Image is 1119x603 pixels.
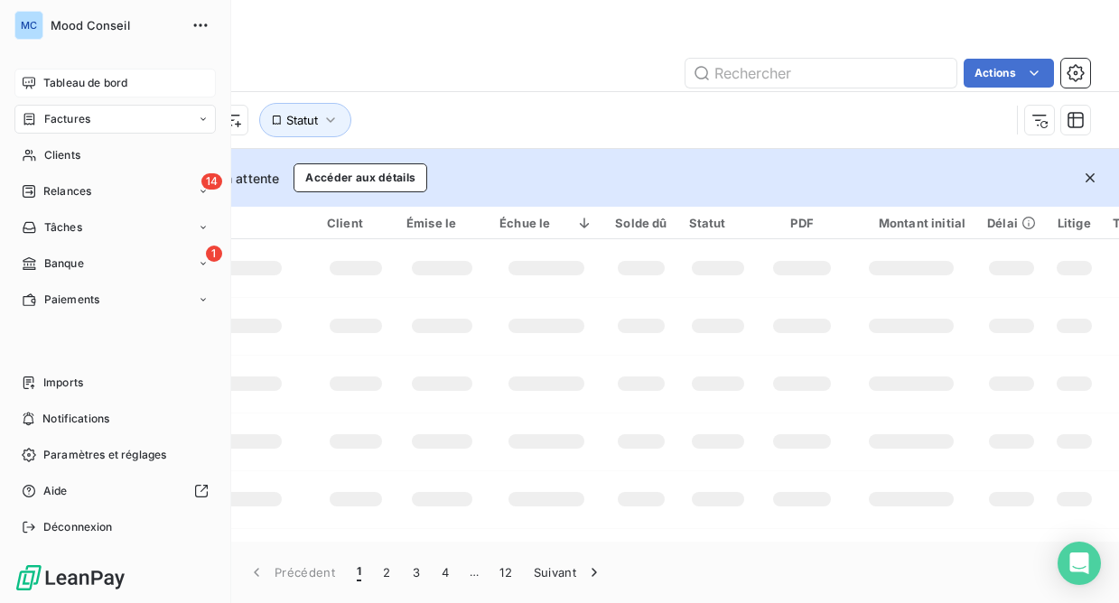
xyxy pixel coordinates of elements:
div: Émise le [406,216,478,230]
div: Solde dû [615,216,667,230]
span: Relances [43,183,91,199]
button: Actions [964,59,1054,88]
div: Client [327,216,385,230]
span: Clients [44,147,80,163]
span: 1 [357,563,361,581]
span: Banque [44,255,84,272]
div: Montant initial [857,216,965,230]
div: Délai [987,216,1036,230]
span: Paramètres et réglages [43,447,166,463]
span: Notifications [42,411,109,427]
span: Factures [44,111,90,127]
a: Aide [14,477,216,506]
button: 4 [431,553,460,591]
button: 1 [346,553,372,591]
input: Rechercher [685,59,956,88]
span: Tableau de bord [43,75,127,91]
span: 1 [206,246,222,262]
button: Accéder aux détails [294,163,427,192]
div: Open Intercom Messenger [1058,542,1101,585]
div: PDF [769,216,835,230]
button: 2 [372,553,401,591]
button: Précédent [237,553,346,591]
span: … [460,558,489,587]
div: MC [14,11,43,40]
span: Imports [43,375,83,391]
button: Suivant [523,553,614,591]
img: Logo LeanPay [14,563,126,592]
div: Statut [689,216,748,230]
span: 14 [201,173,222,190]
button: 12 [489,553,523,591]
span: Tâches [44,219,82,236]
div: Litige [1058,216,1091,230]
button: 3 [402,553,431,591]
span: Aide [43,483,68,499]
span: Déconnexion [43,519,113,535]
button: Statut [259,103,351,137]
span: Mood Conseil [51,18,181,32]
div: Échue le [499,216,593,230]
span: Paiements [44,292,99,308]
span: Statut [286,113,318,127]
